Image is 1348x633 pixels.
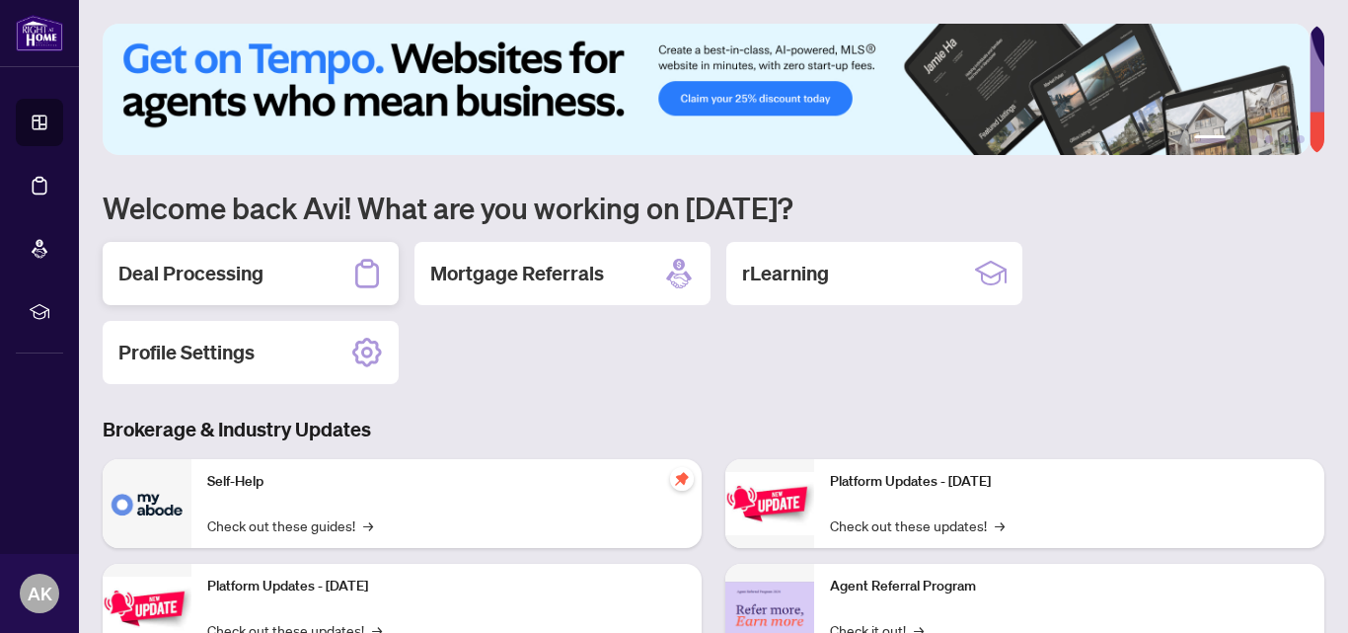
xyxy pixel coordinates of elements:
a: Check out these guides!→ [207,514,373,536]
h2: rLearning [742,260,829,287]
button: 3 [1249,135,1257,143]
img: Self-Help [103,459,191,548]
h2: Mortgage Referrals [430,260,604,287]
p: Platform Updates - [DATE] [830,471,1309,493]
button: 6 [1297,135,1305,143]
a: Check out these updates!→ [830,514,1005,536]
button: 1 [1194,135,1226,143]
span: → [995,514,1005,536]
p: Agent Referral Program [830,576,1309,597]
button: 4 [1265,135,1273,143]
img: Platform Updates - June 23, 2025 [725,472,814,534]
button: 5 [1281,135,1289,143]
img: Slide 0 [103,24,1310,155]
h2: Profile Settings [118,339,255,366]
button: 2 [1234,135,1241,143]
h2: Deal Processing [118,260,263,287]
span: → [363,514,373,536]
h1: Welcome back Avi! What are you working on [DATE]? [103,189,1324,226]
span: pushpin [670,467,694,491]
h3: Brokerage & Industry Updates [103,416,1324,443]
p: Platform Updates - [DATE] [207,576,686,597]
img: logo [16,15,63,51]
span: AK [28,580,52,607]
p: Self-Help [207,471,686,493]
